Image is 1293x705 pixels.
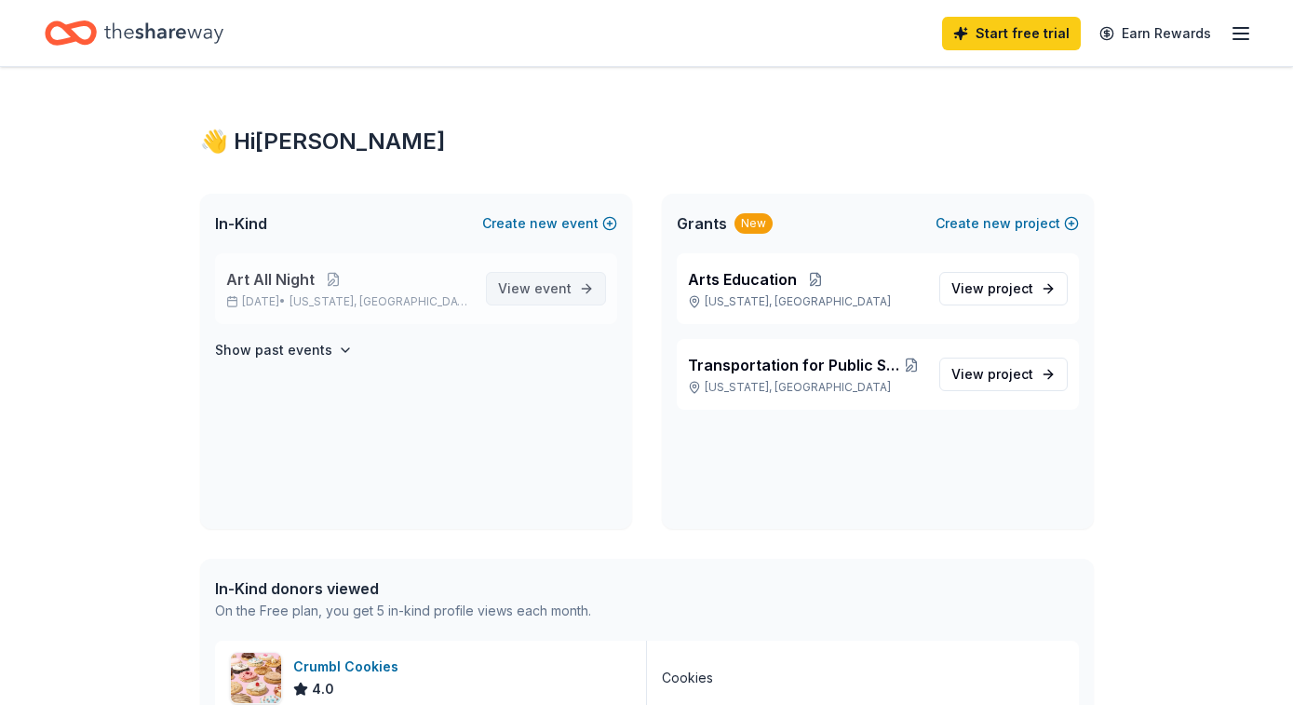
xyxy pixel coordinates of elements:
div: 👋 Hi [PERSON_NAME] [200,127,1094,156]
a: Start free trial [942,17,1081,50]
span: new [983,212,1011,235]
span: event [534,280,572,296]
span: In-Kind [215,212,267,235]
img: Image for Crumbl Cookies [231,653,281,703]
div: New [734,213,773,234]
span: View [951,363,1033,386]
span: View [498,278,572,300]
span: project [988,366,1033,382]
a: Earn Rewards [1088,17,1222,50]
a: View project [939,272,1068,305]
button: Createnewproject [936,212,1079,235]
button: Show past events [215,339,353,361]
p: [DATE] • [226,294,471,309]
span: 4.0 [312,678,334,700]
div: Cookies [662,667,713,689]
button: Createnewevent [482,212,617,235]
span: Grants [677,212,727,235]
div: Crumbl Cookies [293,656,406,678]
a: View project [939,358,1068,391]
span: Art All Night [226,268,315,291]
span: Transportation for Public School Field Trips [688,354,899,376]
div: In-Kind donors viewed [215,577,591,600]
p: [US_STATE], [GEOGRAPHIC_DATA] [688,294,924,309]
h4: Show past events [215,339,332,361]
span: Arts Education [688,268,797,291]
span: new [530,212,558,235]
span: View [951,278,1033,300]
span: project [988,280,1033,296]
div: On the Free plan, you get 5 in-kind profile views each month. [215,600,591,622]
a: View event [486,272,606,305]
span: [US_STATE], [GEOGRAPHIC_DATA] [290,294,470,309]
p: [US_STATE], [GEOGRAPHIC_DATA] [688,380,924,395]
a: Home [45,11,223,55]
